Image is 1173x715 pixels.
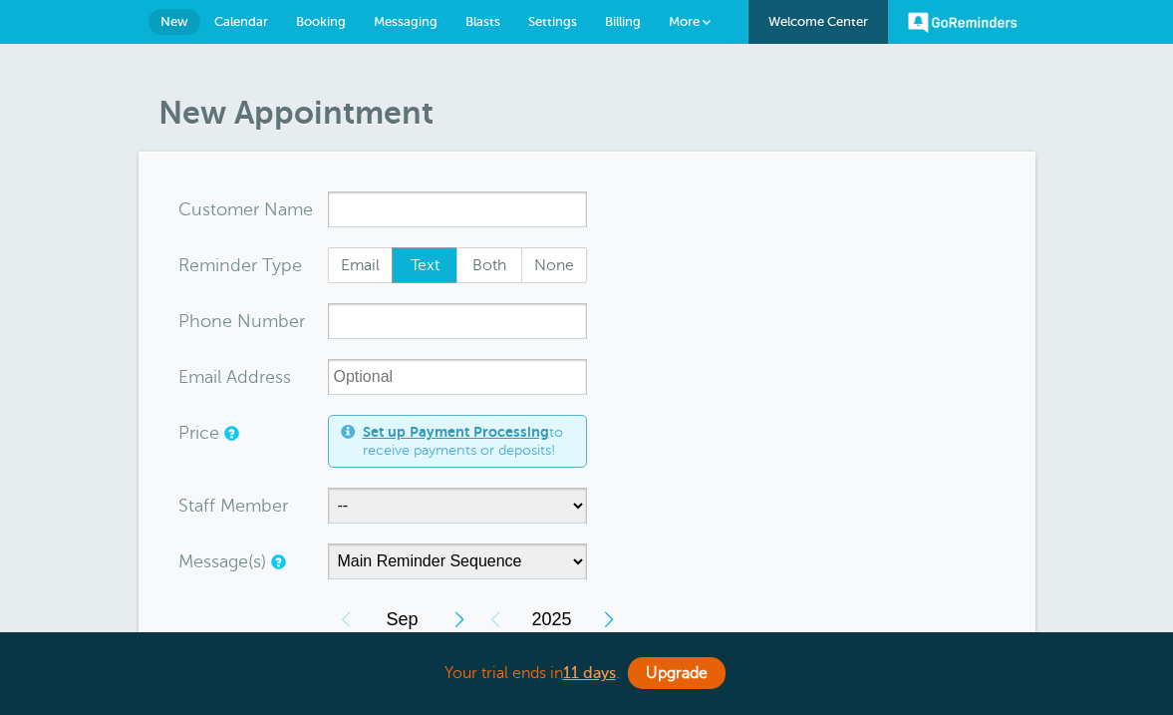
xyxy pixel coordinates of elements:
label: Price [178,424,219,442]
label: Both [456,247,522,283]
a: New [148,9,200,35]
label: Email [328,247,394,283]
span: Settings [528,14,577,29]
a: An optional price for the appointment. If you set a price, you can include a payment link in your... [224,427,236,440]
span: Blasts [465,14,500,29]
a: Simple templates and custom messages will use the reminder schedule set under Settings > Reminder... [271,555,283,568]
span: Calendar [214,14,268,29]
span: Email [329,248,393,282]
a: Set up Payment Processing [363,424,549,440]
span: Ema [178,368,213,386]
span: il Add [213,368,259,386]
span: Billing [605,14,641,29]
label: Staff Member [178,497,288,515]
span: September [364,599,441,639]
div: Next Month [441,599,477,639]
a: Upgrade [628,657,726,689]
span: tomer N [210,200,278,218]
label: Text [392,247,457,283]
span: Both [457,248,521,282]
span: More [669,14,700,29]
span: to receive payments or deposits! [363,424,574,459]
span: Pho [178,312,211,330]
span: Messaging [374,14,438,29]
label: None [521,247,587,283]
input: Optional [328,359,587,395]
span: Booking [296,14,346,29]
span: Text [393,248,456,282]
div: ress [178,359,328,395]
label: Message(s) [178,552,266,570]
a: 11 days [563,664,616,682]
span: None [522,248,586,282]
div: Your trial ends in . [139,652,1035,695]
div: Previous Month [328,599,364,639]
h1: New Appointment [158,94,1035,132]
span: New [160,14,188,29]
div: ame [178,191,328,227]
div: mber [178,303,328,339]
label: Reminder Type [178,256,302,274]
span: Cus [178,200,210,218]
div: Next Year [591,599,627,639]
span: ne Nu [211,312,262,330]
div: Previous Year [477,599,513,639]
span: 2025 [513,599,591,639]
